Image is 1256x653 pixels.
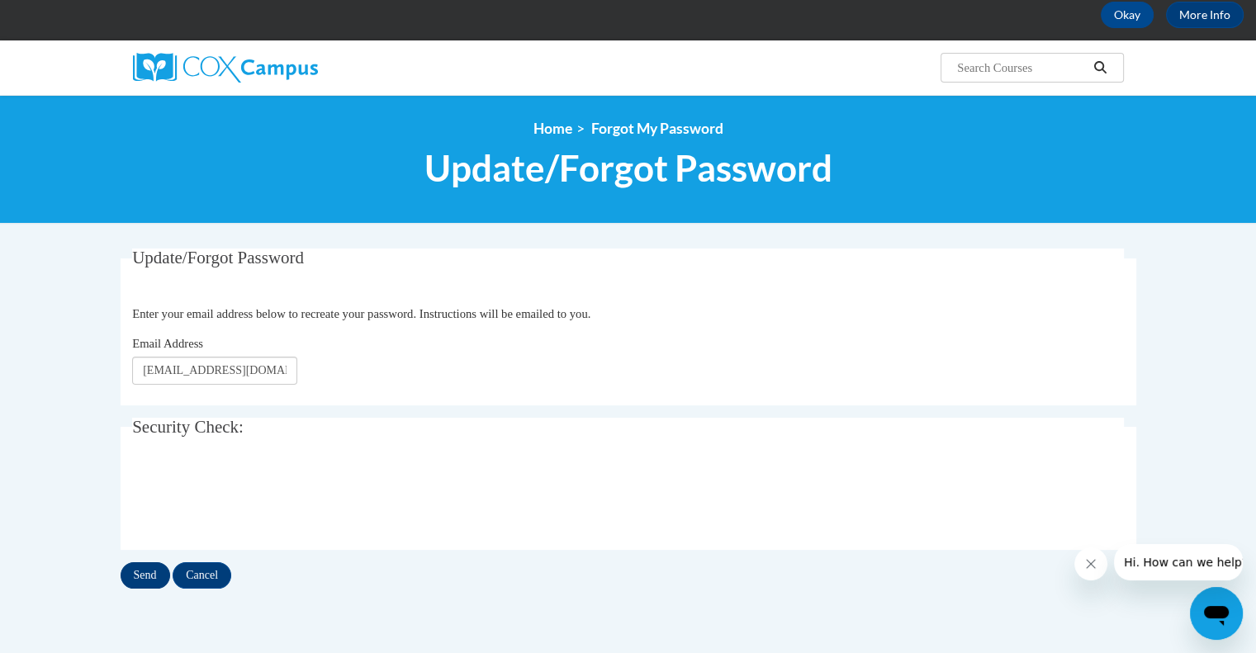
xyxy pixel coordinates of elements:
input: Search Courses [955,58,1088,78]
iframe: Message from company [1114,544,1243,580]
input: Send [121,562,170,589]
a: More Info [1166,2,1244,28]
span: Email Address [132,337,203,350]
button: Search [1088,58,1112,78]
input: Email [132,357,297,385]
span: Update/Forgot Password [424,146,832,190]
span: Security Check: [132,417,244,437]
iframe: Close message [1074,547,1107,580]
span: Forgot My Password [591,120,723,137]
a: Home [533,120,572,137]
iframe: reCAPTCHA [132,465,383,529]
span: Hi. How can we help? [10,12,134,25]
iframe: Button to launch messaging window [1190,587,1243,640]
a: Cox Campus [133,53,447,83]
span: Update/Forgot Password [132,248,304,267]
button: Okay [1101,2,1154,28]
img: Cox Campus [133,53,318,83]
span: Enter your email address below to recreate your password. Instructions will be emailed to you. [132,307,590,320]
input: Cancel [173,562,231,589]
